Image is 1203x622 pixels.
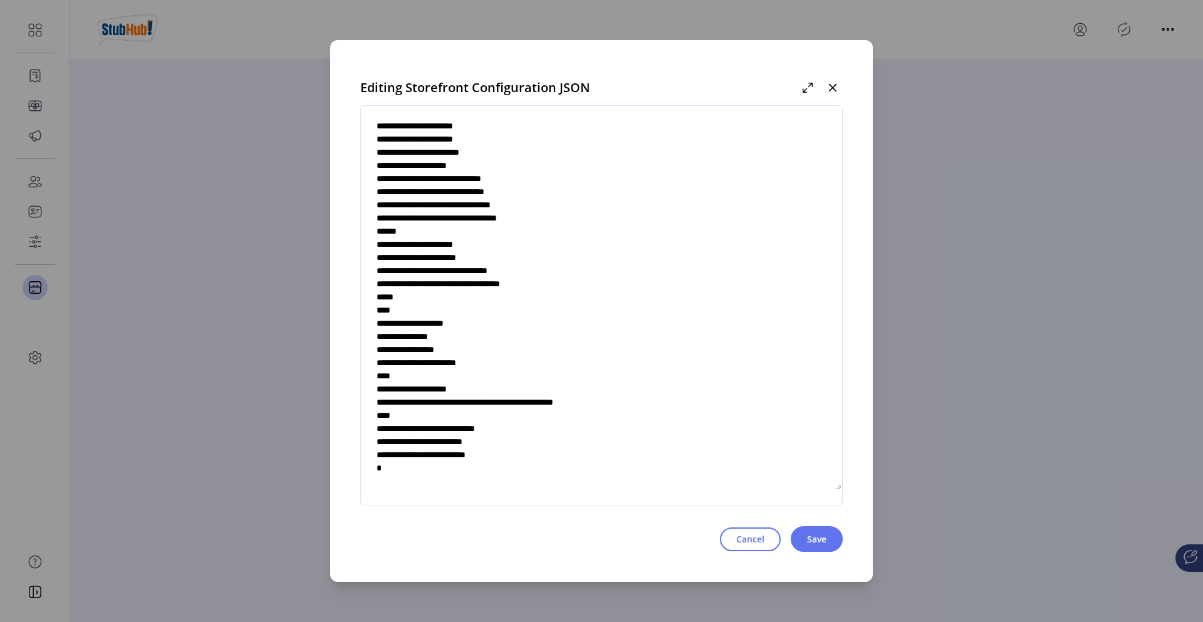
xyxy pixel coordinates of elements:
[360,78,590,97] span: Editing Storefront Configuration JSON
[807,532,826,546] span: Save
[720,527,781,551] button: Cancel
[736,532,764,546] span: Cancel
[798,78,818,98] button: Maximize
[791,526,843,552] button: Save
